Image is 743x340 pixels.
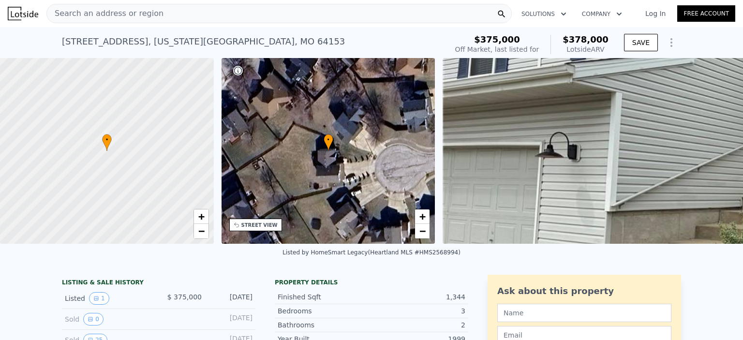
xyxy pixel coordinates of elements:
span: Search an address or region [47,8,163,19]
a: Zoom in [415,209,430,224]
button: View historical data [83,313,104,325]
span: + [198,210,204,222]
div: • [102,134,112,151]
div: [STREET_ADDRESS] , [US_STATE][GEOGRAPHIC_DATA] , MO 64153 [62,35,345,48]
span: • [102,135,112,144]
div: Bedrooms [278,306,371,316]
button: Show Options [662,33,681,52]
a: Log In [634,9,677,18]
div: LISTING & SALE HISTORY [62,279,255,288]
div: [DATE] [209,313,253,325]
input: Name [497,304,671,322]
span: • [324,135,333,144]
div: Sold [65,313,151,325]
a: Zoom out [415,224,430,238]
div: Ask about this property [497,284,671,298]
div: • [324,134,333,151]
a: Free Account [677,5,735,22]
span: − [419,225,426,237]
div: 3 [371,306,465,316]
div: Bathrooms [278,320,371,330]
button: SAVE [624,34,658,51]
img: Lotside [8,7,38,20]
span: $375,000 [474,34,520,44]
button: Solutions [514,5,574,23]
div: 1,344 [371,292,465,302]
span: $378,000 [563,34,609,44]
div: 2 [371,320,465,330]
span: − [198,225,204,237]
span: $ 375,000 [167,293,202,301]
button: Company [574,5,630,23]
div: Off Market, last listed for [455,44,539,54]
a: Zoom in [194,209,208,224]
div: Finished Sqft [278,292,371,302]
span: + [419,210,426,222]
div: Property details [275,279,468,286]
div: Listed [65,292,151,305]
div: Lotside ARV [563,44,609,54]
a: Zoom out [194,224,208,238]
div: STREET VIEW [241,222,278,229]
div: Listed by HomeSmart Legacy (Heartland MLS #HMS2568994) [282,249,461,256]
div: [DATE] [209,292,253,305]
button: View historical data [89,292,109,305]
